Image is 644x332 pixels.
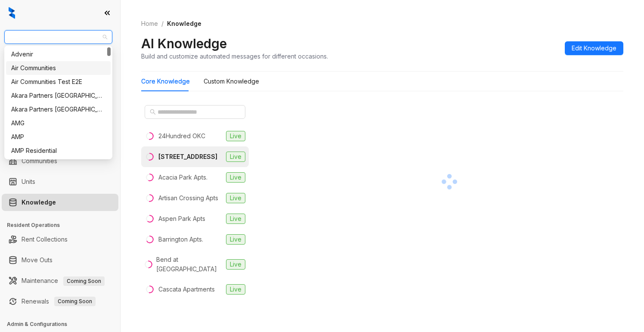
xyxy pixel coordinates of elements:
[22,194,56,211] a: Knowledge
[11,146,105,155] div: AMP Residential
[6,75,111,89] div: Air Communities Test E2E
[22,152,57,170] a: Communities
[11,63,105,73] div: Air Communities
[2,173,118,190] li: Units
[11,77,105,87] div: Air Communities Test E2E
[141,77,190,86] div: Core Knowledge
[161,19,164,28] li: /
[167,20,201,27] span: Knowledge
[158,173,207,182] div: Acacia Park Apts.
[2,194,118,211] li: Knowledge
[2,95,118,112] li: Leasing
[158,152,217,161] div: [STREET_ADDRESS]
[150,109,156,115] span: search
[226,234,245,245] span: Live
[2,251,118,269] li: Move Outs
[226,284,245,295] span: Live
[2,272,118,289] li: Maintenance
[226,172,245,183] span: Live
[158,131,205,141] div: 24Hundred OKC
[141,35,227,52] h2: AI Knowledge
[11,132,105,142] div: AMP
[63,276,105,286] span: Coming Soon
[6,130,111,144] div: AMP
[6,116,111,130] div: AMG
[572,43,616,53] span: Edit Knowledge
[6,47,111,61] div: Advenir
[158,285,215,294] div: Cascata Apartments
[7,320,120,328] h3: Admin & Configurations
[2,58,118,75] li: Leads
[226,259,245,270] span: Live
[2,152,118,170] li: Communities
[156,255,223,274] div: Bend at [GEOGRAPHIC_DATA]
[9,7,15,19] img: logo
[9,31,107,43] span: Case and Associates
[7,221,120,229] h3: Resident Operations
[22,251,53,269] a: Move Outs
[141,52,328,61] div: Build and customize automated messages for different occasions.
[139,19,160,28] a: Home
[2,231,118,248] li: Rent Collections
[54,297,96,306] span: Coming Soon
[11,91,105,100] div: Akara Partners [GEOGRAPHIC_DATA]
[11,50,105,59] div: Advenir
[22,231,68,248] a: Rent Collections
[204,77,259,86] div: Custom Knowledge
[11,105,105,114] div: Akara Partners [GEOGRAPHIC_DATA]
[22,173,35,190] a: Units
[6,102,111,116] div: Akara Partners Phoenix
[2,115,118,133] li: Collections
[11,118,105,128] div: AMG
[158,235,203,244] div: Barrington Apts.
[2,293,118,310] li: Renewals
[226,152,245,162] span: Live
[226,193,245,203] span: Live
[6,144,111,158] div: AMP Residential
[226,131,245,141] span: Live
[6,89,111,102] div: Akara Partners Nashville
[6,61,111,75] div: Air Communities
[226,214,245,224] span: Live
[22,293,96,310] a: RenewalsComing Soon
[158,193,218,203] div: Artisan Crossing Apts
[158,214,205,223] div: Aspen Park Apts
[565,41,623,55] button: Edit Knowledge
